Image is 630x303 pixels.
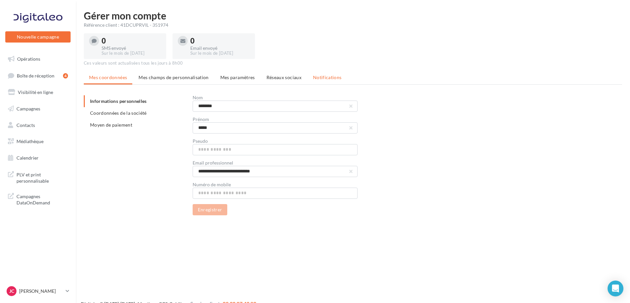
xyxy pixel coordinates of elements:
[4,167,72,187] a: PLV et print personnalisable
[17,56,40,62] span: Opérations
[90,122,132,128] span: Moyen de paiement
[84,22,622,28] div: Référence client : 41DCUPRVIL - 351974
[193,95,358,100] div: Nom
[4,52,72,66] a: Opérations
[4,189,72,209] a: Campagnes DataOnDemand
[4,135,72,148] a: Médiathèque
[193,139,358,143] div: Pseudo
[102,37,161,45] div: 0
[190,37,250,45] div: 0
[220,75,255,80] span: Mes paramètres
[102,46,161,50] div: SMS envoyé
[63,73,68,78] div: 4
[16,106,40,111] span: Campagnes
[4,118,72,132] a: Contacts
[267,75,301,80] span: Réseaux sociaux
[90,110,147,116] span: Coordonnées de la société
[4,151,72,165] a: Calendrier
[84,60,622,66] div: Ces valeurs sont actualisées tous les jours à 8h00
[4,69,72,83] a: Boîte de réception4
[16,192,68,206] span: Campagnes DataOnDemand
[193,204,228,215] button: Enregistrer
[139,75,209,80] span: Mes champs de personnalisation
[4,85,72,99] a: Visibilité en ligne
[5,285,71,297] a: JC [PERSON_NAME]
[193,117,358,122] div: Prénom
[190,46,250,50] div: Email envoyé
[19,288,63,294] p: [PERSON_NAME]
[190,50,250,56] div: Sur le mois de [DATE]
[16,155,39,161] span: Calendrier
[102,50,161,56] div: Sur le mois de [DATE]
[84,11,622,20] h1: Gérer mon compte
[18,89,53,95] span: Visibilité en ligne
[193,182,358,187] div: Numéro de mobile
[16,170,68,184] span: PLV et print personnalisable
[313,75,342,80] span: Notifications
[17,73,54,78] span: Boîte de réception
[193,161,358,165] div: Email professionnel
[608,281,623,296] div: Open Intercom Messenger
[9,288,14,294] span: JC
[16,122,35,128] span: Contacts
[16,138,44,144] span: Médiathèque
[4,102,72,116] a: Campagnes
[5,31,71,43] button: Nouvelle campagne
